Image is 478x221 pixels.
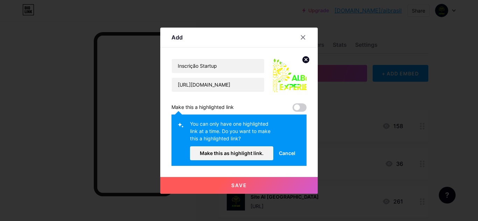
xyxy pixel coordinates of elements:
input: Title [172,59,264,73]
button: Cancel [273,146,301,160]
div: You can only have one highlighted link at a time. Do you want to make this a highlighted link? [190,120,273,146]
div: Add [171,33,183,42]
button: Save [160,177,318,194]
span: Save [231,182,247,188]
input: URL [172,78,264,92]
span: Make this as highlight link. [200,150,263,156]
button: Make this as highlight link. [190,146,273,160]
span: Cancel [279,149,295,157]
img: link_thumbnail [273,59,307,92]
div: Make this a highlighted link [171,103,234,112]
